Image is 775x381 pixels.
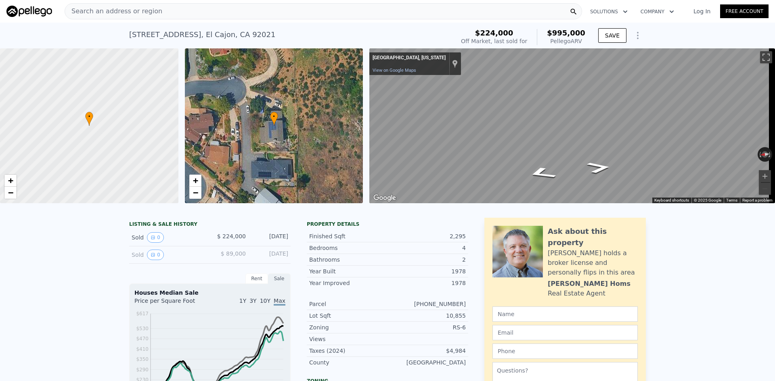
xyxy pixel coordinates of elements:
tspan: $410 [136,346,149,352]
button: Rotate clockwise [768,147,773,162]
span: + [8,175,13,185]
path: Go South [577,159,621,176]
div: [STREET_ADDRESS] , El Cajon , CA 92021 [129,29,275,40]
span: $224,000 [475,29,513,37]
div: 1978 [387,267,466,275]
tspan: $530 [136,326,149,331]
button: View historical data [147,232,164,243]
span: © 2025 Google [694,198,721,202]
a: Zoom out [189,187,201,199]
div: Finished Sqft [309,232,387,240]
div: 2 [387,256,466,264]
tspan: $617 [136,311,149,316]
div: Map [369,48,775,203]
div: • [270,112,278,126]
a: Zoom in [4,175,17,187]
img: Pellego [6,6,52,17]
span: 10Y [260,298,270,304]
tspan: $290 [136,367,149,373]
a: Show location on map [452,59,458,68]
div: Bathrooms [309,256,387,264]
span: $995,000 [547,29,585,37]
span: + [193,175,198,185]
div: 10,855 [387,312,466,320]
div: 1978 [387,279,466,287]
div: Property details [307,221,468,227]
span: $ 224,000 [217,233,246,239]
div: • [85,112,93,126]
div: Ask about this property [548,226,638,248]
tspan: $350 [136,356,149,362]
div: [DATE] [252,232,288,243]
span: • [85,113,93,120]
span: 3Y [249,298,256,304]
div: Pellego ARV [547,37,585,45]
div: 4 [387,244,466,252]
a: Terms (opens in new tab) [726,198,737,202]
a: Free Account [720,4,769,18]
div: Lot Sqft [309,312,387,320]
span: Max [274,298,285,306]
div: Off Market, last sold for [461,37,527,45]
path: Go North [515,164,568,183]
button: Show Options [630,27,646,44]
div: 2,295 [387,232,466,240]
button: Keyboard shortcuts [654,198,689,203]
div: [PHONE_NUMBER] [387,300,466,308]
input: Email [492,325,638,340]
div: Year Improved [309,279,387,287]
div: Zoning [309,323,387,331]
div: LISTING & SALE HISTORY [129,221,291,229]
div: [PERSON_NAME] holds a broker license and personally flips in this area [548,248,638,277]
span: Search an address or region [65,6,162,16]
button: SAVE [598,28,626,43]
button: Reset the view [757,150,773,158]
input: Phone [492,344,638,359]
div: Price per Square Foot [134,297,210,310]
button: View historical data [147,250,164,260]
div: Taxes (2024) [309,347,387,355]
div: [DATE] [252,250,288,260]
div: $4,984 [387,347,466,355]
input: Name [492,306,638,322]
div: [PERSON_NAME] Homs [548,279,630,289]
span: − [193,187,198,198]
span: • [270,113,278,120]
a: View on Google Maps [373,68,416,73]
div: [GEOGRAPHIC_DATA], [US_STATE] [373,55,446,61]
button: Rotate counterclockwise [758,147,762,162]
button: Company [634,4,681,19]
span: − [8,187,13,198]
a: Zoom out [4,187,17,199]
div: Street View [369,48,775,203]
div: County [309,358,387,366]
a: Open this area in Google Maps (opens a new window) [371,193,398,203]
button: Zoom in [759,170,771,182]
span: 1Y [239,298,246,304]
div: Views [309,335,387,343]
button: Solutions [584,4,634,19]
a: Report a problem [742,198,773,202]
button: Toggle fullscreen view [760,51,772,63]
img: Google [371,193,398,203]
a: Log In [684,7,720,15]
div: Sale [268,273,291,284]
tspan: $470 [136,336,149,341]
div: Parcel [309,300,387,308]
div: Sold [132,250,203,260]
div: Houses Median Sale [134,289,285,297]
a: Zoom in [189,175,201,187]
div: RS-6 [387,323,466,331]
div: [GEOGRAPHIC_DATA] [387,358,466,366]
div: Bedrooms [309,244,387,252]
div: Rent [245,273,268,284]
div: Real Estate Agent [548,289,605,298]
div: Year Built [309,267,387,275]
button: Zoom out [759,183,771,195]
span: $ 89,000 [221,250,246,257]
div: Sold [132,232,203,243]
